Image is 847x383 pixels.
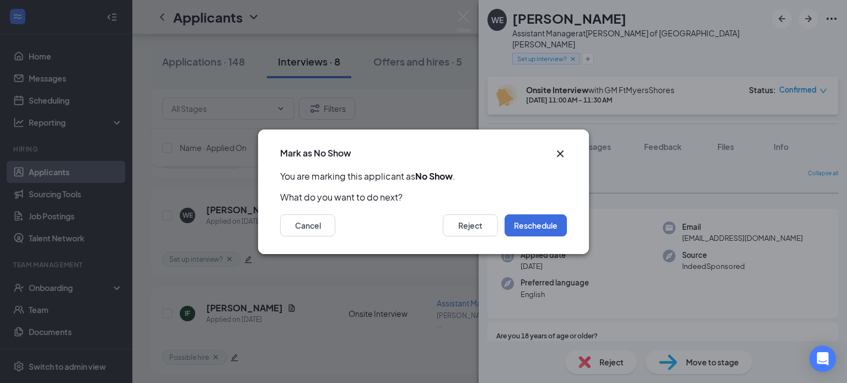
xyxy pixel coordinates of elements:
[554,147,567,160] button: Close
[280,214,335,236] button: Cancel
[443,214,498,236] button: Reject
[415,170,453,182] b: No Show
[280,191,567,203] p: What do you want to do next?
[810,346,836,372] div: Open Intercom Messenger
[280,170,567,182] p: You are marking this applicant as .
[554,147,567,160] svg: Cross
[505,214,567,236] button: Reschedule
[280,147,351,159] h3: Mark as No Show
